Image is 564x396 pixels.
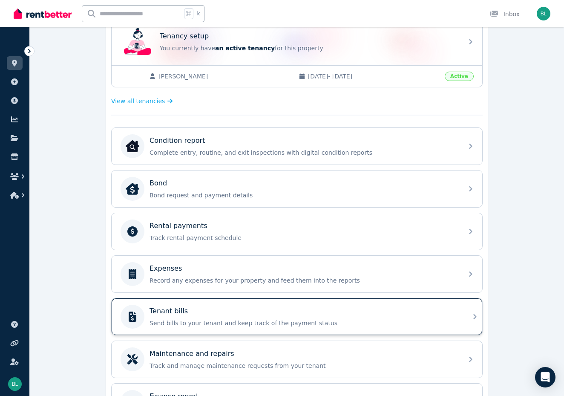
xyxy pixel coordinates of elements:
[150,361,458,370] p: Track and manage maintenance requests from your tenant
[150,306,188,316] p: Tenant bills
[150,319,458,327] p: Send bills to your tenant and keep track of the payment status
[150,263,182,274] p: Expenses
[112,256,482,292] a: ExpensesRecord any expenses for your property and feed them into the reports
[537,7,550,20] img: Belinda Leitch-bock
[112,128,482,165] a: Condition reportCondition reportComplete entry, routine, and exit inspections with digital condit...
[150,136,205,146] p: Condition report
[8,377,22,391] img: Belinda Leitch-bock
[150,191,458,199] p: Bond request and payment details
[150,276,458,285] p: Record any expenses for your property and feed them into the reports
[150,221,207,231] p: Rental payments
[112,171,482,207] a: BondBondBond request and payment details
[14,7,72,20] img: RentBetter
[112,18,482,65] a: Tenancy setupTenancy setupYou currently havean active tenancyfor this property
[112,213,482,250] a: Rental paymentsTrack rental payment schedule
[490,10,520,18] div: Inbox
[160,44,458,52] p: You currently have for this property
[535,367,555,387] div: Open Intercom Messenger
[112,298,482,335] a: Tenant billsSend bills to your tenant and keep track of the payment status
[308,72,440,81] span: [DATE] - [DATE]
[160,31,209,41] p: Tenancy setup
[150,178,167,188] p: Bond
[111,97,165,105] span: View all tenancies
[150,148,458,157] p: Complete entry, routine, and exit inspections with digital condition reports
[215,45,275,52] span: an active tenancy
[124,28,151,55] img: Tenancy setup
[445,72,474,81] span: Active
[126,182,139,196] img: Bond
[111,97,173,105] a: View all tenancies
[158,72,290,81] span: [PERSON_NAME]
[126,139,139,153] img: Condition report
[150,234,458,242] p: Track rental payment schedule
[150,349,234,359] p: Maintenance and repairs
[197,10,200,17] span: k
[112,341,482,378] a: Maintenance and repairsTrack and manage maintenance requests from your tenant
